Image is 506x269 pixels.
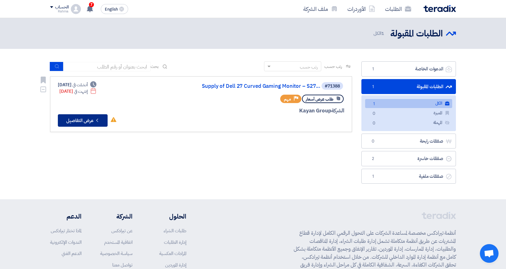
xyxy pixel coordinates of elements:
div: #71388 [325,84,340,88]
span: الشركة [331,107,345,115]
a: الندوات الإلكترونية [50,239,81,246]
a: إدارة الطلبات [164,239,186,246]
a: المزادات العكسية [159,250,186,257]
button: English [101,4,128,14]
span: 0 [369,138,377,144]
a: صفقات ملغية1 [361,169,456,184]
a: اتفاقية المستخدم [104,239,132,246]
span: 1 [369,66,377,72]
img: Teradix logo [424,5,456,12]
div: الحساب [55,5,68,10]
span: 0 [370,120,378,127]
a: صفقات خاسرة2 [361,151,456,166]
div: Rahma [50,10,68,13]
span: أنشئت في [72,82,87,88]
span: طلب عرض أسعار [306,96,333,102]
span: الكل [374,30,385,37]
a: الدعم الفني [62,250,81,257]
span: 7 [89,2,94,7]
li: الدعم [50,212,81,221]
span: بحث [151,63,159,70]
a: صفقات رابحة0 [361,134,456,149]
div: رتب حسب [300,64,318,70]
span: 1 [381,30,384,37]
span: 1 [369,84,377,90]
a: تواصل معنا [112,262,132,268]
a: عن تيرادكس [111,227,132,234]
a: الطلبات المقبولة1 [361,79,456,94]
img: profile_test.png [71,4,81,14]
a: المهملة [365,118,452,127]
span: رتب حسب [324,63,342,70]
a: الطلبات [380,2,416,16]
a: الدعوات الخاصة1 [361,61,456,77]
a: الأوردرات [342,2,380,16]
span: English [105,7,118,12]
div: [DATE] [59,88,96,95]
li: الحلول [151,212,186,221]
a: Supply of Dell 27 Curved Gaming Monitor – S27... [196,83,320,89]
h2: الطلبات المقبولة [390,28,443,40]
div: [DATE] [58,82,96,88]
li: الشركة [100,212,132,221]
a: طلبات الشراء [164,227,186,234]
a: لماذا تختار تيرادكس [51,227,81,234]
a: المميزة [365,109,452,118]
span: 0 [370,111,378,117]
div: Open chat [480,244,499,263]
span: 2 [369,156,377,162]
a: ملف الشركة [298,2,342,16]
a: الكل [365,99,452,108]
div: Kayan Group [195,107,344,115]
input: ابحث بعنوان أو رقم الطلب [63,62,151,71]
a: سياسة الخصوصية [100,250,132,257]
span: 1 [370,101,378,107]
span: 1 [369,173,377,180]
span: مهم [284,96,291,102]
button: عرض التفاصيل [58,114,108,127]
a: إدارة الموردين [165,262,186,268]
span: إنتهت في [74,88,87,95]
